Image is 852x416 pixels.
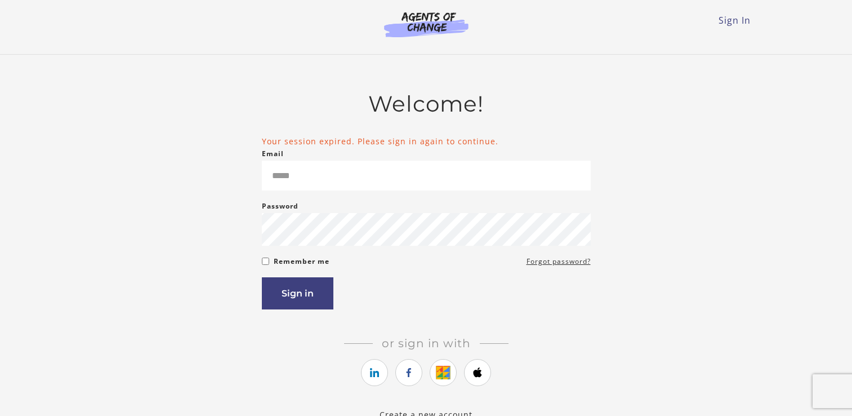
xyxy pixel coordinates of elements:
label: Email [262,147,284,161]
span: Or sign in with [373,337,480,350]
a: Sign In [719,14,751,26]
a: https://courses.thinkific.com/users/auth/google?ss%5Breferral%5D=&ss%5Buser_return_to%5D=%2Fusers... [430,359,457,386]
a: https://courses.thinkific.com/users/auth/facebook?ss%5Breferral%5D=&ss%5Buser_return_to%5D=%2Fuse... [395,359,422,386]
a: https://courses.thinkific.com/users/auth/apple?ss%5Breferral%5D=&ss%5Buser_return_to%5D=%2Fusers%... [464,359,491,386]
li: Your session expired. Please sign in again to continue. [262,135,591,147]
label: Password [262,200,298,213]
label: Remember me [274,255,329,268]
a: https://courses.thinkific.com/users/auth/linkedin?ss%5Breferral%5D=&ss%5Buser_return_to%5D=%2Fuse... [361,359,388,386]
img: Agents of Change Logo [372,11,480,37]
h2: Welcome! [262,91,591,117]
button: Sign in [262,277,333,309]
a: Forgot password? [527,255,591,268]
